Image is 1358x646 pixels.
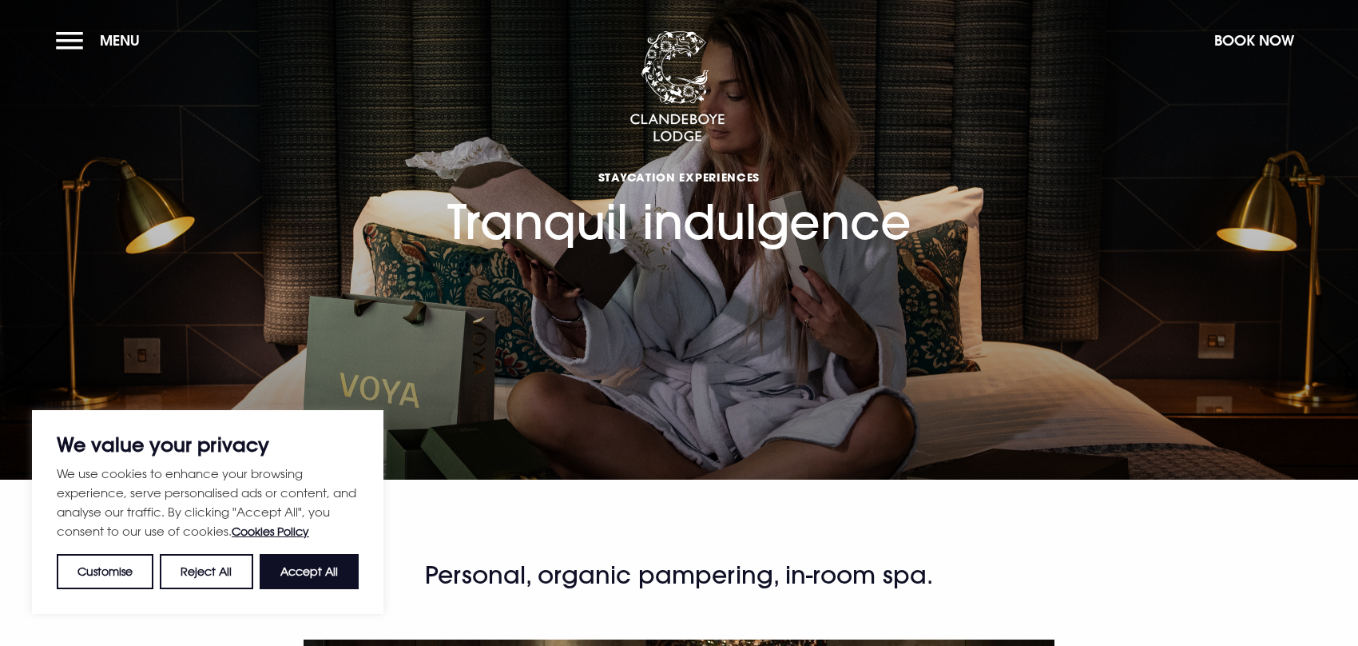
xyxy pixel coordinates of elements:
[629,31,725,143] img: Clandeboye Lodge
[1206,23,1302,58] button: Book Now
[447,90,911,250] h1: Tranquil indulgence
[56,23,148,58] button: Menu
[57,435,359,454] p: We value your privacy
[57,464,359,541] p: We use cookies to enhance your browsing experience, serve personalised ads or content, and analys...
[100,31,140,50] span: Menu
[447,169,911,185] span: Staycation Experiences
[232,524,309,538] a: Cookies Policy
[260,554,359,589] button: Accept All
[32,410,383,614] div: We value your privacy
[57,554,153,589] button: Customise
[160,554,252,589] button: Reject All
[299,560,1059,592] h2: Personal, organic pampering, in-room spa.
